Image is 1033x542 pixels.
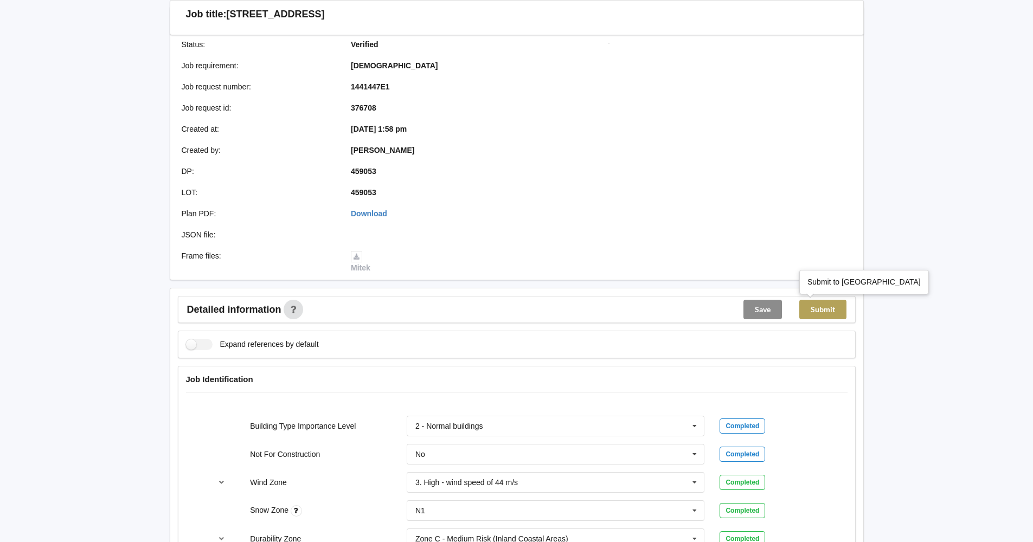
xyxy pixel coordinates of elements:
a: Mitek [351,251,370,272]
label: Building Type Importance Level [250,422,356,430]
b: [PERSON_NAME] [351,146,414,154]
span: Detailed information [187,305,281,314]
div: Completed [720,503,765,518]
div: Completed [720,475,765,490]
h4: Job Identification [186,374,848,384]
h3: Job title: [186,8,227,21]
a: Download [351,209,387,218]
div: Job request id : [174,102,344,113]
label: Snow Zone [250,506,291,514]
div: Created at : [174,124,344,134]
b: Verified [351,40,378,49]
div: JSON file : [174,229,344,240]
b: 459053 [351,188,376,197]
div: Created by : [174,145,344,156]
div: Job requirement : [174,60,344,71]
b: 459053 [351,167,376,176]
div: Completed [720,447,765,462]
div: Completed [720,418,765,434]
div: N1 [415,507,425,514]
div: Status : [174,39,344,50]
b: [DATE] 1:58 pm [351,125,407,133]
div: No [415,450,425,458]
b: 1441447E1 [351,82,390,91]
h3: [STREET_ADDRESS] [227,8,325,21]
label: Wind Zone [250,478,287,487]
label: Expand references by default [186,339,319,350]
div: LOT : [174,187,344,198]
div: 3. High - wind speed of 44 m/s [415,479,518,486]
img: Job impression image thumbnail [608,43,609,44]
div: Frame files : [174,250,344,273]
button: Submit [799,300,846,319]
div: 2 - Normal buildings [415,422,483,430]
button: reference-toggle [211,473,232,492]
b: 376708 [351,104,376,112]
b: [DEMOGRAPHIC_DATA] [351,61,438,70]
div: DP : [174,166,344,177]
div: Submit to [GEOGRAPHIC_DATA] [807,276,921,287]
div: Job request number : [174,81,344,92]
div: Plan PDF : [174,208,344,219]
label: Not For Construction [250,450,320,459]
